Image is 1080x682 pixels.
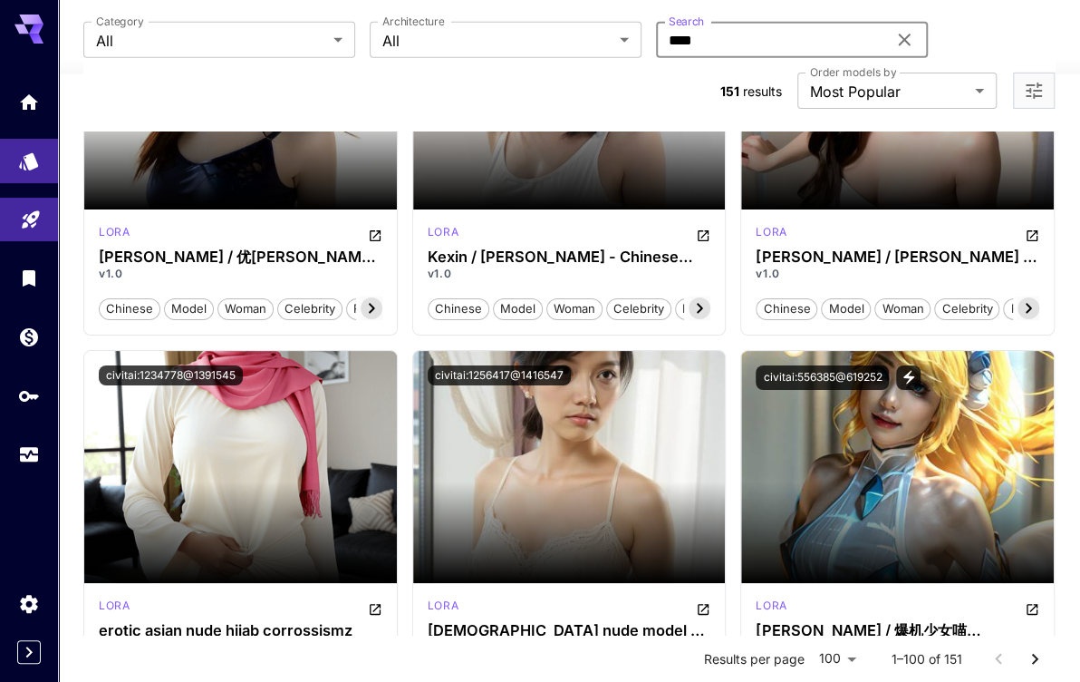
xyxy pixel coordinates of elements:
[696,598,710,619] button: Open in CivitAI
[99,598,130,619] div: Pony
[606,297,671,320] button: celebrity
[368,224,382,246] button: Open in CivitAI
[493,297,543,320] button: model
[218,300,273,318] span: woman
[812,645,863,671] div: 100
[607,300,670,318] span: celebrity
[428,598,458,614] p: lora
[669,14,704,29] label: Search
[756,598,786,614] p: lora
[99,297,160,320] button: chinese
[99,224,130,246] div: SD 1.5
[18,326,40,348] div: Wallet
[1017,640,1053,677] button: Go to next page
[382,14,444,29] label: Architecture
[428,297,489,320] button: chinese
[743,83,782,99] span: results
[756,297,817,320] button: chinese
[757,300,816,318] span: chinese
[1003,297,1063,320] button: realistic
[347,300,405,318] span: realistic
[935,300,998,318] span: celebrity
[874,297,931,320] button: woman
[704,649,805,667] p: Results per page
[277,297,342,320] button: celebrity
[99,248,382,266] h3: [PERSON_NAME] / 优[PERSON_NAME] - Chinese nude model
[822,300,870,318] span: model
[164,297,214,320] button: model
[428,224,458,240] p: lora
[99,622,382,639] h3: erotic asian nude hijab corrossismz
[18,443,40,466] div: Usage
[428,224,458,246] div: SD 1.5
[696,224,710,246] button: Open in CivitAI
[429,300,488,318] span: chinese
[428,622,711,639] h3: [DEMOGRAPHIC_DATA] nude model - [PERSON_NAME] / 王玉主
[278,300,342,318] span: celebrity
[810,81,968,102] span: Most Popular
[428,248,711,266] h3: Kexin / [PERSON_NAME] - Chinese nude model
[756,248,1039,266] div: Xiaofan / 小帆 - Chinese nude model
[18,592,40,615] div: Settings
[547,300,602,318] span: woman
[96,14,144,29] label: Category
[382,30,612,52] span: All
[96,30,326,52] span: All
[494,300,542,318] span: model
[428,266,711,282] p: v1.0
[756,224,786,246] div: SD 1.5
[1004,300,1062,318] span: realistic
[99,224,130,240] p: lora
[546,297,603,320] button: woman
[720,83,739,99] span: 151
[428,248,711,266] div: Kexin / 可馨 - Chinese nude model
[428,598,458,619] div: FLUX.1 D
[756,266,1039,282] p: v1.0
[99,365,243,385] button: civitai:1234778@1391545
[428,365,571,385] button: civitai:1256417@1416547
[100,300,159,318] span: chinese
[810,64,896,80] label: Order models by
[165,300,213,318] span: model
[99,248,382,266] div: Youxuan / 优璇 - Chinese nude model
[18,144,40,167] div: Models
[934,297,999,320] button: celebrity
[1023,80,1045,102] button: Open more filters
[756,598,786,619] div: SD 1.5
[217,297,274,320] button: woman
[346,297,406,320] button: realistic
[756,365,889,390] button: civitai:556385@619252
[1025,598,1039,619] button: Open in CivitAI
[99,598,130,614] p: lora
[821,297,871,320] button: model
[20,202,42,225] div: Playground
[1025,224,1039,246] button: Open in CivitAI
[17,640,41,664] button: Expand sidebar
[756,622,1039,639] h3: [PERSON_NAME] / 爆机少女喵[PERSON_NAME]·水晶玫瑰 - Chinese nude model
[875,300,930,318] span: woman
[756,622,1039,639] div: Nekoyoshi Crystal Rose / 爆机少女喵小吉菈克絲·水晶玫瑰 - Chinese nude model
[368,598,382,619] button: Open in CivitAI
[892,649,962,667] p: 1–100 of 151
[428,622,711,639] div: Chinese nude model - Wang Yuzhu / 王玉主
[896,365,921,390] button: View trigger words
[756,248,1039,266] h3: [PERSON_NAME] / [PERSON_NAME] - Chinese nude model
[675,297,735,320] button: realistic
[18,385,40,407] div: API Keys
[18,91,40,113] div: Home
[99,266,382,282] p: v1.0
[756,224,786,240] p: lora
[18,267,40,289] div: Library
[676,300,734,318] span: realistic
